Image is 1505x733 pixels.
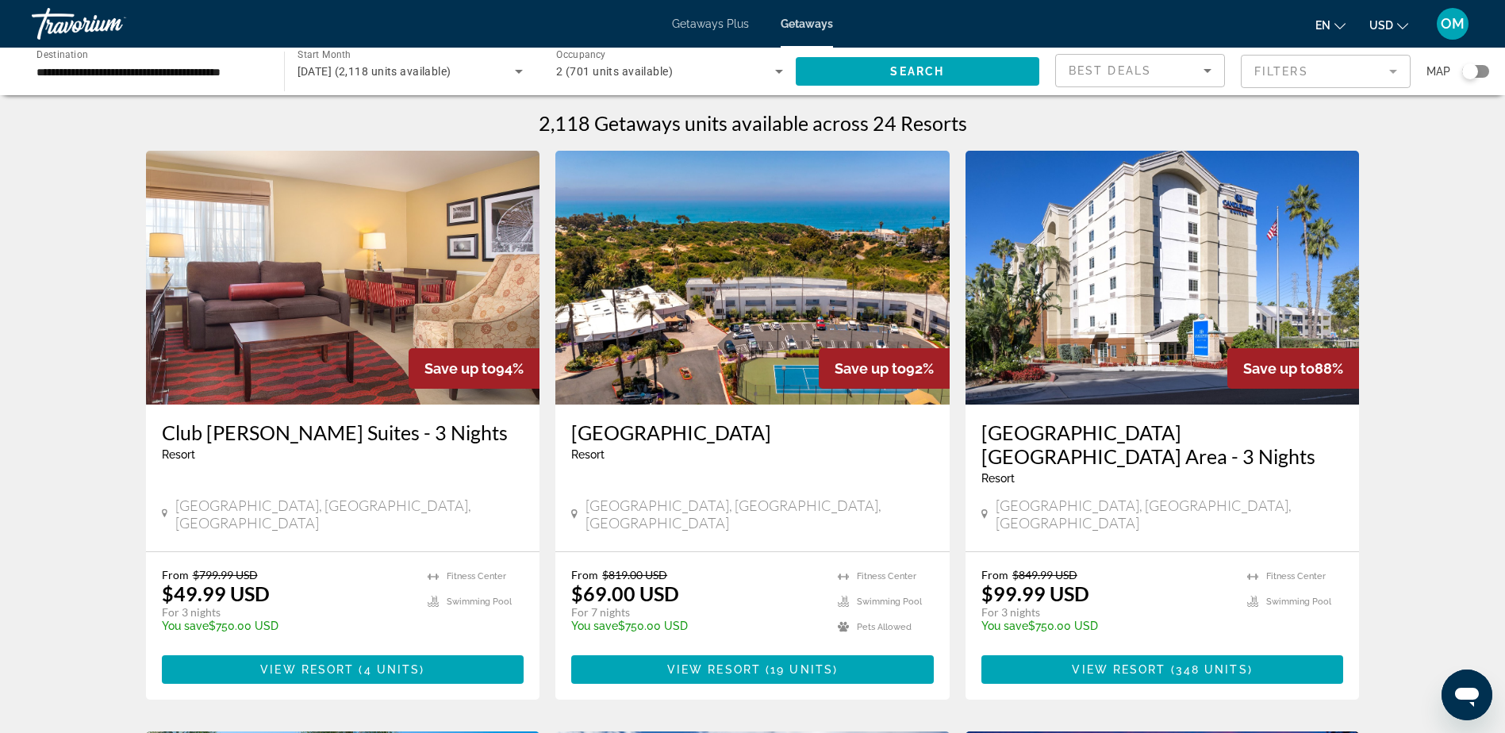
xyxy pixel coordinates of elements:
span: Resort [571,448,605,461]
span: 4 units [364,663,420,676]
span: [GEOGRAPHIC_DATA], [GEOGRAPHIC_DATA], [GEOGRAPHIC_DATA] [996,497,1344,532]
mat-select: Sort by [1069,61,1211,80]
span: Destination [36,48,88,59]
a: [GEOGRAPHIC_DATA] [GEOGRAPHIC_DATA] Area - 3 Nights [981,420,1344,468]
span: You save [571,620,618,632]
span: Start Month [298,49,351,60]
span: Save up to [1243,360,1315,377]
span: Fitness Center [857,571,916,581]
div: 88% [1227,348,1359,389]
p: $49.99 USD [162,581,270,605]
span: [GEOGRAPHIC_DATA], [GEOGRAPHIC_DATA], [GEOGRAPHIC_DATA] [585,497,934,532]
span: 2 (701 units available) [556,65,673,78]
span: ( ) [1166,663,1253,676]
p: $750.00 USD [981,620,1232,632]
h1: 2,118 Getaways units available across 24 Resorts [539,111,967,135]
button: View Resort(4 units) [162,655,524,684]
span: $799.99 USD [193,568,258,581]
span: From [571,568,598,581]
button: View Resort(19 units) [571,655,934,684]
span: [DATE] (2,118 units available) [298,65,451,78]
button: Search [796,57,1040,86]
p: For 3 nights [981,605,1232,620]
p: For 3 nights [162,605,413,620]
p: $750.00 USD [571,620,822,632]
p: $750.00 USD [162,620,413,632]
span: [GEOGRAPHIC_DATA], [GEOGRAPHIC_DATA], [GEOGRAPHIC_DATA] [175,497,524,532]
button: View Resort(348 units) [981,655,1344,684]
span: 19 units [770,663,833,676]
p: $69.00 USD [571,581,679,605]
span: Save up to [835,360,906,377]
span: View Resort [667,663,761,676]
img: 0511O01X.jpg [555,151,950,405]
span: Resort [981,472,1015,485]
span: Pets Allowed [857,622,912,632]
span: Search [890,65,944,78]
span: Swimming Pool [447,597,512,607]
a: Getaways [781,17,833,30]
span: You save [162,620,209,632]
button: Change currency [1369,13,1408,36]
span: ( ) [761,663,838,676]
p: $99.99 USD [981,581,1089,605]
span: View Resort [260,663,354,676]
button: Change language [1315,13,1346,36]
a: Club [PERSON_NAME] Suites - 3 Nights [162,420,524,444]
span: View Resort [1072,663,1165,676]
span: Map [1426,60,1450,83]
span: Fitness Center [1266,571,1326,581]
iframe: Button to launch messaging window [1442,670,1492,720]
span: From [162,568,189,581]
span: Save up to [424,360,496,377]
span: OM [1441,16,1465,32]
span: ( ) [354,663,424,676]
button: Filter [1241,54,1411,89]
span: Occupancy [556,49,606,60]
span: Swimming Pool [857,597,922,607]
div: 92% [819,348,950,389]
img: RY24E01X.jpg [966,151,1360,405]
a: Getaways Plus [672,17,749,30]
button: User Menu [1432,7,1473,40]
span: $819.00 USD [602,568,667,581]
div: 94% [409,348,539,389]
span: You save [981,620,1028,632]
span: 348 units [1176,663,1248,676]
a: [GEOGRAPHIC_DATA] [571,420,934,444]
span: $849.99 USD [1012,568,1077,581]
a: Travorium [32,3,190,44]
span: Resort [162,448,195,461]
span: en [1315,19,1330,32]
p: For 7 nights [571,605,822,620]
span: Fitness Center [447,571,506,581]
span: Swimming Pool [1266,597,1331,607]
img: 4029I01X.jpg [146,151,540,405]
span: From [981,568,1008,581]
span: Best Deals [1069,64,1151,77]
span: USD [1369,19,1393,32]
